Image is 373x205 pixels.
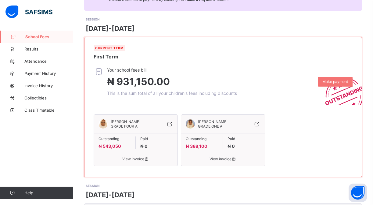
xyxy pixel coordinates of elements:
[86,184,99,188] span: SESSION
[24,95,73,100] span: Collectibles
[99,136,131,141] span: Outstanding
[111,119,140,124] span: [PERSON_NAME]
[107,76,170,88] span: ₦ 931,150.00
[228,143,235,149] span: ₦ 0
[198,124,222,129] span: GRADE ONE A
[86,24,134,32] span: [DATE]-[DATE]
[86,191,134,199] span: [DATE]-[DATE]
[95,46,124,50] span: Current term
[186,143,207,149] span: ₦ 388,100
[24,47,73,51] span: Results
[111,124,138,129] span: GRADE FOUR A
[198,119,228,124] span: [PERSON_NAME]
[228,136,260,141] span: Paid
[86,17,99,21] span: SESSION
[24,108,73,113] span: Class Timetable
[107,67,237,73] span: Your school fees bill
[107,91,237,96] span: This is the sum total of all your children's fees including discounts
[349,184,367,202] button: Open asap
[5,6,52,18] img: safsims
[24,59,73,64] span: Attendance
[322,79,348,84] span: Make payment
[94,54,118,60] span: First Term
[99,143,121,149] span: ₦ 543,050
[24,71,73,76] span: Payment History
[99,157,173,161] span: View invoice
[140,143,148,149] span: ₦ 0
[24,190,73,195] span: Help
[186,136,218,141] span: Outstanding
[317,70,362,105] img: outstanding-stamp.3c148f88c3ebafa6da95868fa43343a1.svg
[25,34,73,39] span: School Fees
[24,83,73,88] span: Invoice History
[186,157,260,161] span: View invoice
[140,136,173,141] span: Paid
